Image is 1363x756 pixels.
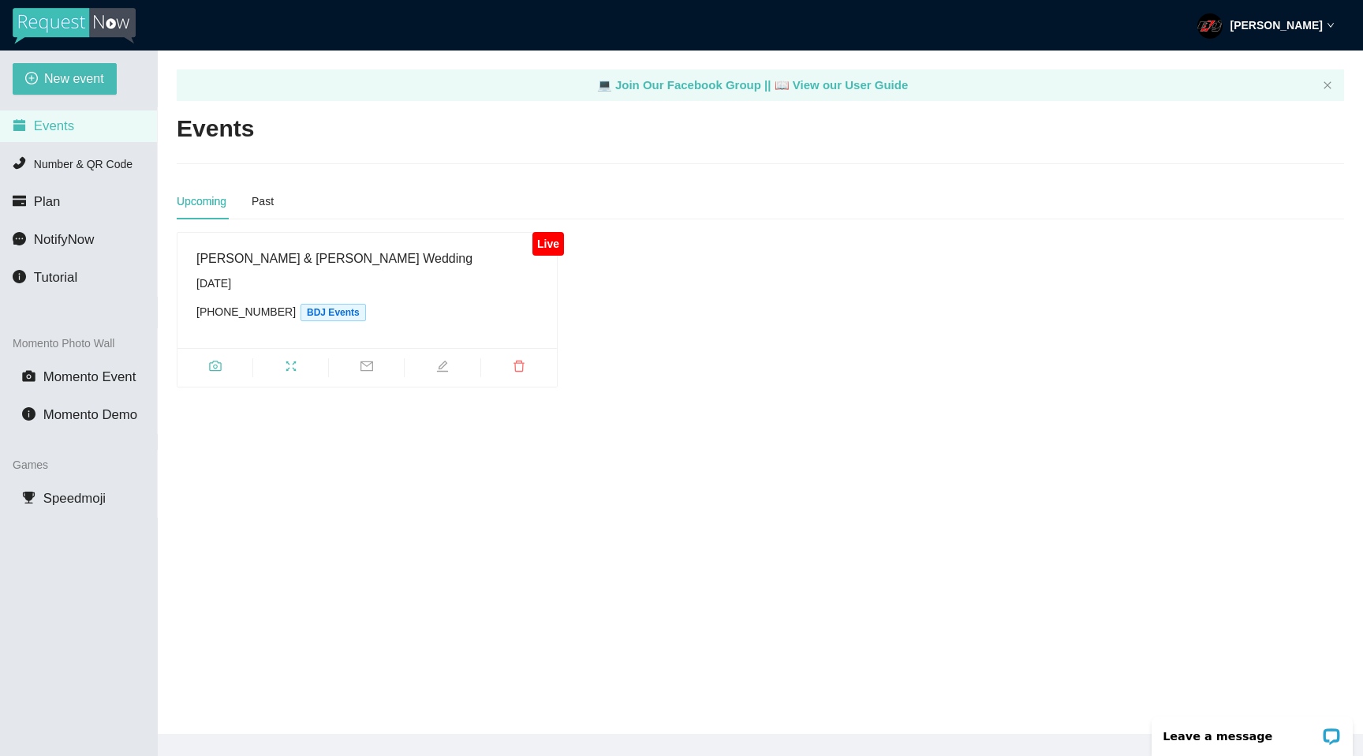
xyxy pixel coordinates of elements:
[1327,21,1335,29] span: down
[481,360,557,377] span: delete
[1141,706,1363,756] iframe: LiveChat chat widget
[253,360,328,377] span: fullscreen
[13,8,136,44] img: RequestNow
[177,360,252,377] span: camera
[1197,13,1223,39] img: ACg8ocIVFjWy6aDVYxGUM6BAYhRHD7fFxkzCwnf-412XTJrHQS7HM00g1Q=s96-c
[196,249,538,268] div: [PERSON_NAME] & [PERSON_NAME] Wedding
[177,113,254,145] h2: Events
[43,369,136,384] span: Momento Event
[597,78,775,92] a: laptop Join Our Facebook Group ||
[177,193,226,210] div: Upcoming
[43,491,106,506] span: Speedmoji
[43,407,137,422] span: Momento Demo
[405,360,480,377] span: edit
[775,78,790,92] span: laptop
[22,407,35,421] span: info-circle
[775,78,909,92] a: laptop View our User Guide
[44,69,104,88] span: New event
[34,194,61,209] span: Plan
[34,270,77,285] span: Tutorial
[34,158,133,170] span: Number & QR Code
[532,232,563,256] div: Live
[13,118,26,132] span: calendar
[196,303,538,321] div: [PHONE_NUMBER]
[34,118,74,133] span: Events
[34,232,94,247] span: NotifyNow
[196,275,538,292] div: [DATE]
[13,270,26,283] span: info-circle
[13,156,26,170] span: phone
[597,78,612,92] span: laptop
[22,491,35,504] span: trophy
[252,193,274,210] div: Past
[22,369,35,383] span: camera
[1230,19,1323,32] strong: [PERSON_NAME]
[13,194,26,208] span: credit-card
[25,72,38,87] span: plus-circle
[13,232,26,245] span: message
[1323,80,1332,90] span: close
[1323,80,1332,91] button: close
[329,360,404,377] span: mail
[13,63,117,95] button: plus-circleNew event
[301,304,366,321] span: BDJ Events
